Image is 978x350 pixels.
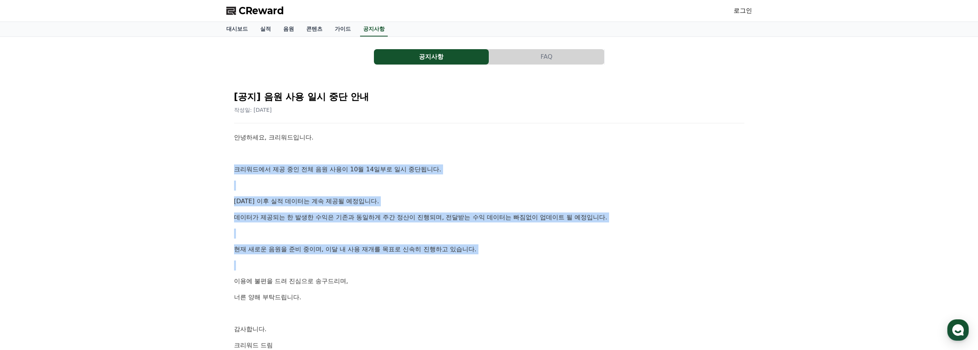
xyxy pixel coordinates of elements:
[489,49,604,65] button: FAQ
[70,255,80,262] span: 대화
[99,244,148,263] a: 설정
[234,196,744,206] p: [DATE] 이후 실적 데이터는 계속 제공될 예정입니다.
[734,6,752,15] a: 로그인
[234,91,744,103] h2: [공지] 음원 사용 일시 중단 안내
[226,5,284,17] a: CReward
[119,255,128,261] span: 설정
[234,292,744,302] p: 너른 양해 부탁드립니다.
[234,324,744,334] p: 감사합니다.
[329,22,357,36] a: 가이드
[360,22,388,36] a: 공지사항
[234,276,744,286] p: 이용에 불편을 드려 진심으로 송구드리며,
[24,255,29,261] span: 홈
[300,22,329,36] a: 콘텐츠
[277,22,300,36] a: 음원
[234,164,744,174] p: 크리워드에서 제공 중인 전체 음원 사용이 10월 14일부로 일시 중단됩니다.
[234,133,744,143] p: 안녕하세요, 크리워드입니다.
[374,49,489,65] button: 공지사항
[2,244,51,263] a: 홈
[234,244,744,254] p: 현재 새로운 음원을 준비 중이며, 이달 내 사용 재개를 목표로 신속히 진행하고 있습니다.
[234,107,272,113] span: 작성일: [DATE]
[234,212,744,222] p: 데이터가 제공되는 한 발생한 수익은 기존과 동일하게 주간 정산이 진행되며, 전달받는 수익 데이터는 빠짐없이 업데이트 될 예정입니다.
[51,244,99,263] a: 대화
[220,22,254,36] a: 대시보드
[254,22,277,36] a: 실적
[239,5,284,17] span: CReward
